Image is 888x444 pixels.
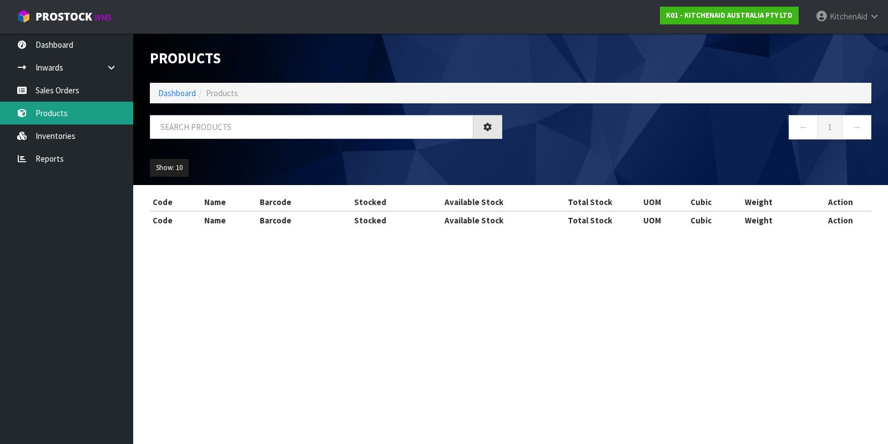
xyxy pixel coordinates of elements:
th: Action [809,193,871,211]
th: Barcode [257,211,332,229]
span: ProStock [36,9,92,24]
h1: Products [150,50,502,66]
span: Products [206,88,238,98]
strong: K01 - KITCHENAID AUSTRALIA PTY LTD [666,11,793,20]
a: ← [789,115,818,139]
small: WMS [94,12,112,23]
th: Cubic [688,193,741,211]
th: Stocked [332,193,409,211]
th: Name [201,211,256,229]
th: Code [150,211,201,229]
img: cube-alt.png [17,9,31,23]
th: Total Stock [539,193,641,211]
a: 1 [818,115,842,139]
th: Stocked [332,211,409,229]
th: Code [150,193,201,211]
th: Barcode [257,193,332,211]
a: Dashboard [158,88,196,98]
th: Name [201,193,256,211]
nav: Page navigation [519,115,871,142]
th: UOM [640,193,688,211]
th: UOM [640,211,688,229]
th: Cubic [688,211,741,229]
th: Weight [742,211,810,229]
th: Weight [742,193,810,211]
input: Search products [150,115,473,139]
span: KitchenAid [830,11,867,22]
th: Available Stock [408,193,539,211]
a: → [842,115,871,139]
button: Show: 10 [150,159,189,177]
th: Total Stock [539,211,641,229]
th: Action [809,211,871,229]
th: Available Stock [408,211,539,229]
